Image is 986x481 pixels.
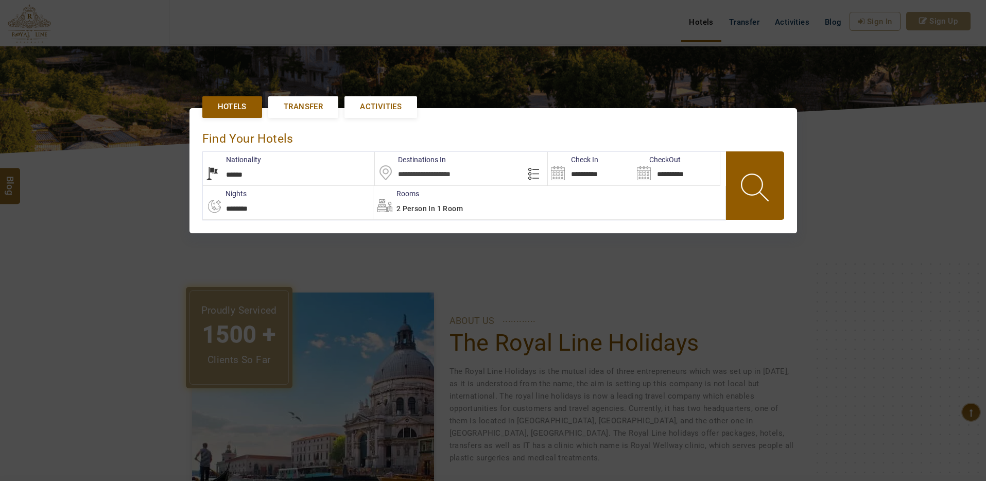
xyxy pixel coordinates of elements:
label: Destinations In [375,154,446,165]
span: 2 Person in 1 Room [396,204,463,213]
span: Transfer [284,101,323,112]
span: Activities [360,101,402,112]
input: Search [548,152,634,185]
input: Search [634,152,720,185]
span: Hotels [218,101,247,112]
label: CheckOut [634,154,681,165]
label: Nationality [203,154,261,165]
label: Check In [548,154,598,165]
a: Activities [344,96,417,117]
label: nights [202,188,247,199]
label: Rooms [373,188,419,199]
a: Hotels [202,96,262,117]
div: Find Your Hotels [202,121,784,151]
a: Transfer [268,96,338,117]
